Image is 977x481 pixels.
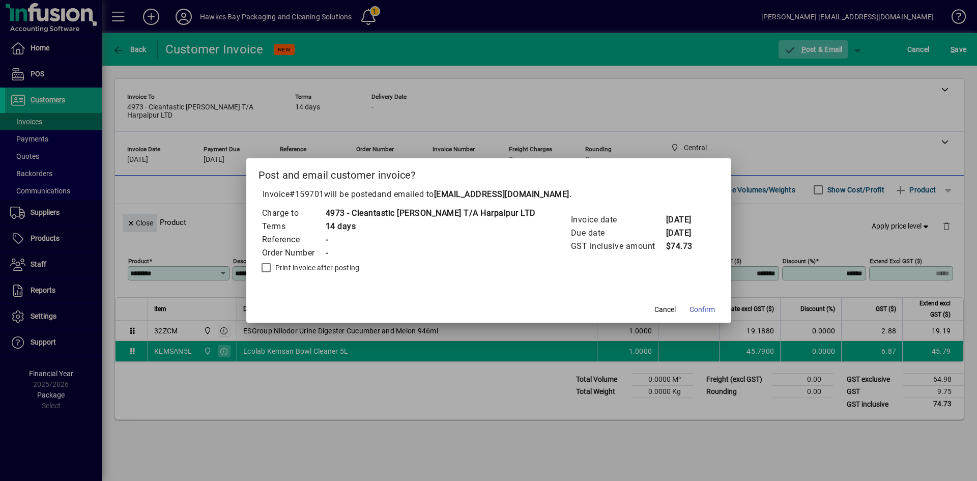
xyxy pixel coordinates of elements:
span: Cancel [654,304,676,315]
td: 4973 - Cleantastic [PERSON_NAME] T/A Harpalpur LTD [325,207,536,220]
p: Invoice will be posted . [258,188,719,201]
td: Terms [262,220,325,233]
td: Reference [262,233,325,246]
td: - [325,246,536,260]
td: Order Number [262,246,325,260]
td: $74.73 [666,240,706,253]
button: Cancel [649,300,681,319]
td: [DATE] [666,213,706,227]
label: Print invoice after posting [273,263,360,273]
td: - [325,233,536,246]
b: [EMAIL_ADDRESS][DOMAIN_NAME] [434,189,569,199]
td: Due date [570,227,666,240]
td: [DATE] [666,227,706,240]
td: Charge to [262,207,325,220]
h2: Post and email customer invoice? [246,158,731,188]
span: Confirm [689,304,715,315]
span: #159701 [290,189,324,199]
td: 14 days [325,220,536,233]
span: and emailed to [377,189,569,199]
td: GST inclusive amount [570,240,666,253]
td: Invoice date [570,213,666,227]
button: Confirm [685,300,719,319]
